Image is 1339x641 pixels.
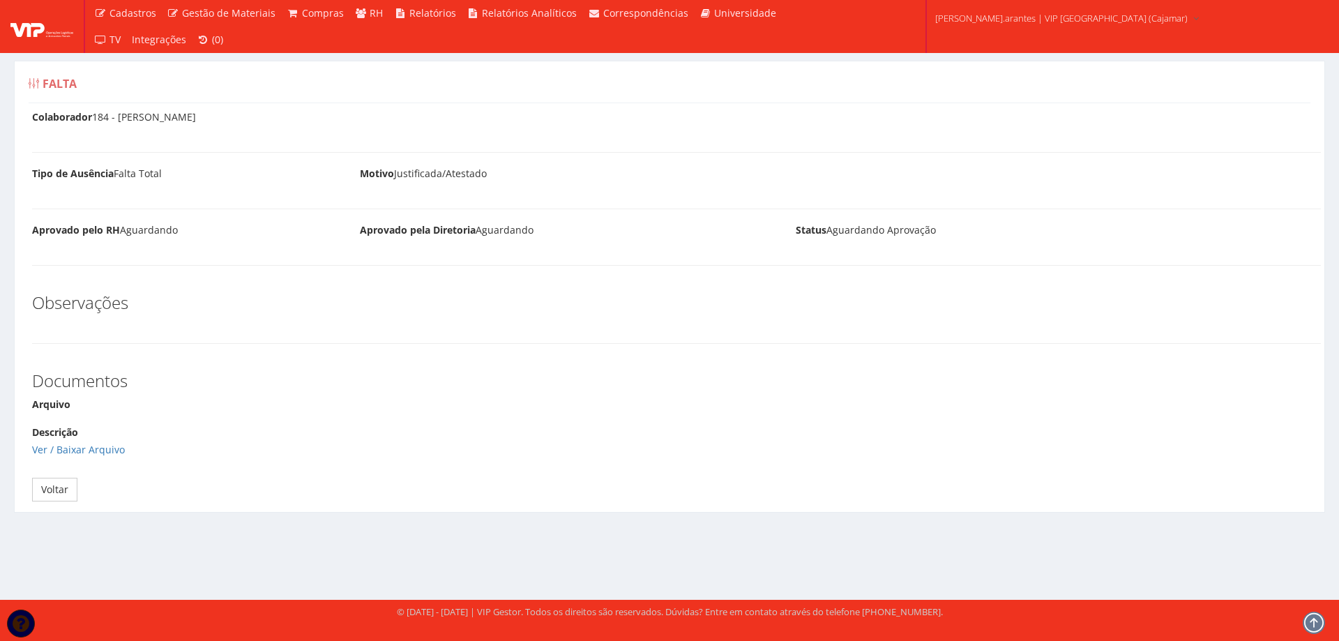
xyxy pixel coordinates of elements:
[32,223,120,237] label: Aprovado pelo RH
[10,16,73,37] img: logo
[32,478,77,502] a: Voltar
[192,27,229,53] a: (0)
[109,6,156,20] span: Cadastros
[32,443,125,456] a: Ver / Baixar Arquivo
[32,294,1321,312] h3: Observações
[32,398,70,412] label: Arquivo
[32,372,1321,390] h3: Documentos
[22,223,349,241] div: Aguardando
[349,167,786,184] div: Justificada/Atestado
[482,6,577,20] span: Relatórios Analíticos
[32,425,78,439] label: Descrição
[89,27,126,53] a: TV
[212,33,223,46] span: (0)
[370,6,383,20] span: RH
[22,167,349,184] div: Falta Total
[22,110,1331,128] div: 184 - [PERSON_NAME]
[43,76,77,91] span: Falta
[796,223,826,237] label: Status
[785,223,1222,241] div: Aguardando Aprovação
[714,6,776,20] span: Universidade
[360,223,476,237] label: Aprovado pela Diretoria
[603,6,688,20] span: Correspondências
[32,110,92,124] label: Colaborador
[397,605,943,619] div: © [DATE] - [DATE] | VIP Gestor. Todos os direitos são reservados. Dúvidas? Entre em contato atrav...
[132,33,186,46] span: Integrações
[935,11,1188,25] span: [PERSON_NAME].arantes | VIP [GEOGRAPHIC_DATA] (Cajamar)
[409,6,456,20] span: Relatórios
[349,223,786,241] div: Aguardando
[182,6,275,20] span: Gestão de Materiais
[109,33,121,46] span: TV
[32,167,114,181] label: Tipo de Ausência
[360,167,394,181] label: Motivo
[126,27,192,53] a: Integrações
[302,6,344,20] span: Compras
